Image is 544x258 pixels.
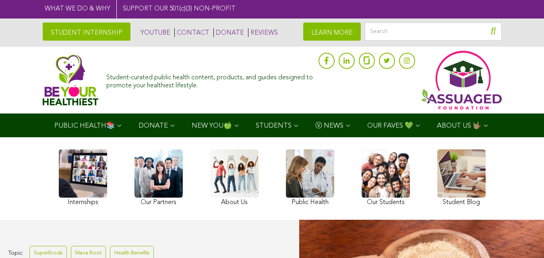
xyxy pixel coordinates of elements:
[43,23,130,41] a: STUDENT INTERNSHIP
[504,219,544,258] iframe: Chat Widget
[367,122,413,129] span: OUR FAVES 💚
[421,51,502,109] img: Assuaged App
[364,56,369,64] img: glassdoor
[256,122,292,129] span: STUDENTS
[365,23,502,41] input: Search
[213,28,244,37] a: DONATE
[174,28,209,37] a: CONTACT
[106,70,314,89] div: Student-curated public health content, products, and guides designed to promote your healthiest l...
[303,23,361,41] a: LEARN MORE
[139,28,170,37] a: YOUTUBE
[139,122,168,129] span: DONATE
[437,122,481,129] span: ABOUT US 🤟🏽
[315,122,343,129] span: Ⓥ NEWS
[43,54,99,105] img: Assuaged
[54,122,115,129] span: PUBLIC HEALTH📚
[192,122,232,129] span: NEW YOU🍏
[248,28,278,37] a: REVIEWS
[43,114,502,137] div: Navigation Menu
